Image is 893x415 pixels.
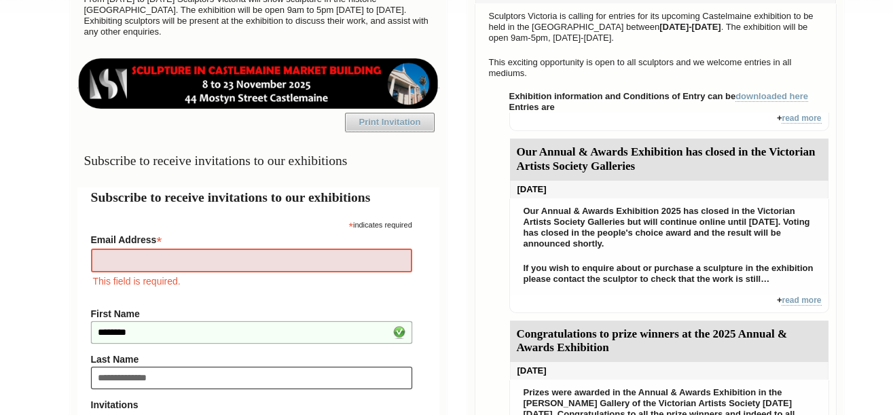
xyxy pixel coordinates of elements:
[782,113,821,124] a: read more
[510,139,828,181] div: Our Annual & Awards Exhibition has closed in the Victorian Artists Society Galleries
[509,91,809,102] strong: Exhibition information and Conditions of Entry can be
[509,113,829,131] div: +
[77,58,439,109] img: castlemaine-ldrbd25v2.png
[782,295,821,306] a: read more
[510,181,828,198] div: [DATE]
[517,259,822,288] p: If you wish to enquire about or purchase a sculpture in the exhibition please contact the sculpto...
[517,202,822,253] p: Our Annual & Awards Exhibition 2025 has closed in the Victorian Artists Society Galleries but wil...
[91,274,412,289] div: This field is required.
[91,308,412,319] label: First Name
[659,22,721,32] strong: [DATE]-[DATE]
[91,354,412,365] label: Last Name
[77,147,439,174] h3: Subscribe to receive invitations to our exhibitions
[510,362,828,380] div: [DATE]
[482,54,829,82] p: This exciting opportunity is open to all sculptors and we welcome entries in all mediums.
[91,187,426,207] h2: Subscribe to receive invitations to our exhibitions
[91,230,412,247] label: Email Address
[510,321,828,363] div: Congratulations to prize winners at the 2025 Annual & Awards Exhibition
[482,7,829,47] p: Sculptors Victoria is calling for entries for its upcoming Castelmaine exhibition to be held in t...
[345,113,435,132] a: Print Invitation
[735,91,808,102] a: downloaded here
[509,295,829,313] div: +
[91,217,412,230] div: indicates required
[91,399,412,410] strong: Invitations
